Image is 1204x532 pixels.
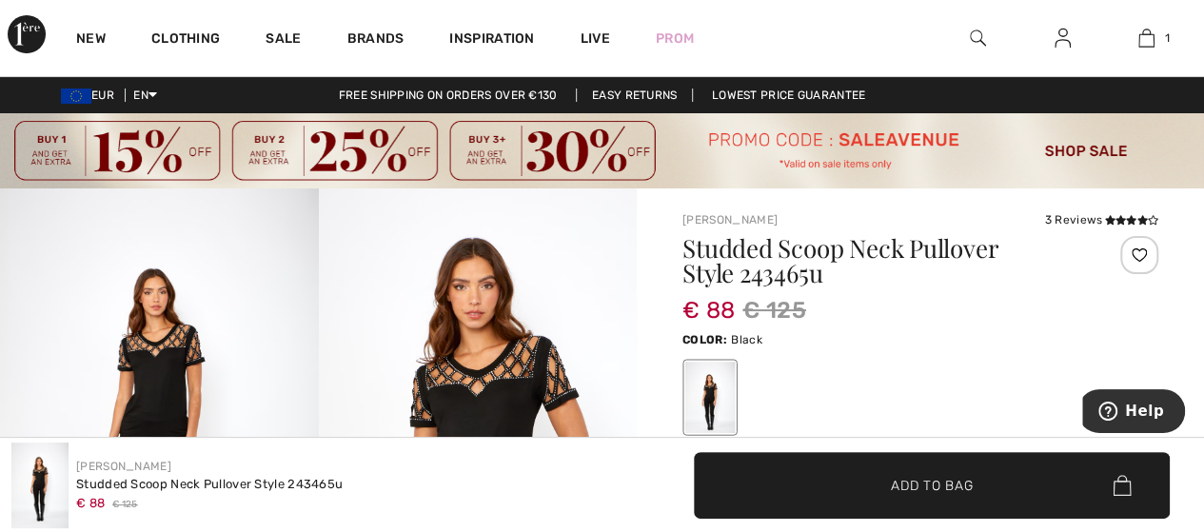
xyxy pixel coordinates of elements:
a: Sale [266,30,301,50]
img: Bag.svg [1113,475,1131,496]
button: Add to Bag [694,452,1170,519]
a: Free shipping on orders over €130 [324,89,573,102]
span: 1 [1164,30,1169,47]
a: 1 [1105,27,1188,49]
span: Color: [682,333,727,346]
div: 3 Reviews [1044,211,1158,228]
span: € 125 [112,498,138,512]
img: 1ère Avenue [8,15,46,53]
a: Easy Returns [576,89,694,102]
img: search the website [970,27,986,49]
a: Brands [347,30,405,50]
div: Black [685,362,735,433]
img: Studded Scoop Neck Pullover Style 243465u [11,443,69,528]
span: Black [731,333,762,346]
a: Lowest Price Guarantee [697,89,881,102]
div: Studded Scoop Neck Pullover Style 243465u [76,475,343,494]
iframe: Opens a widget where you can find more information [1082,389,1185,437]
span: Add to Bag [891,475,973,495]
a: [PERSON_NAME] [682,213,778,227]
span: EN [133,89,157,102]
img: My Info [1055,27,1071,49]
img: Euro [61,89,91,104]
span: € 88 [682,278,735,324]
img: My Bag [1138,27,1155,49]
span: EUR [61,89,122,102]
a: Clothing [151,30,220,50]
span: Inspiration [449,30,534,50]
a: Live [581,29,610,49]
a: Prom [656,29,694,49]
span: € 88 [76,496,105,510]
h1: Studded Scoop Neck Pullover Style 243465u [682,236,1079,286]
span: € 125 [742,293,806,327]
a: New [76,30,106,50]
a: [PERSON_NAME] [76,460,171,473]
a: Sign In [1039,27,1086,50]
